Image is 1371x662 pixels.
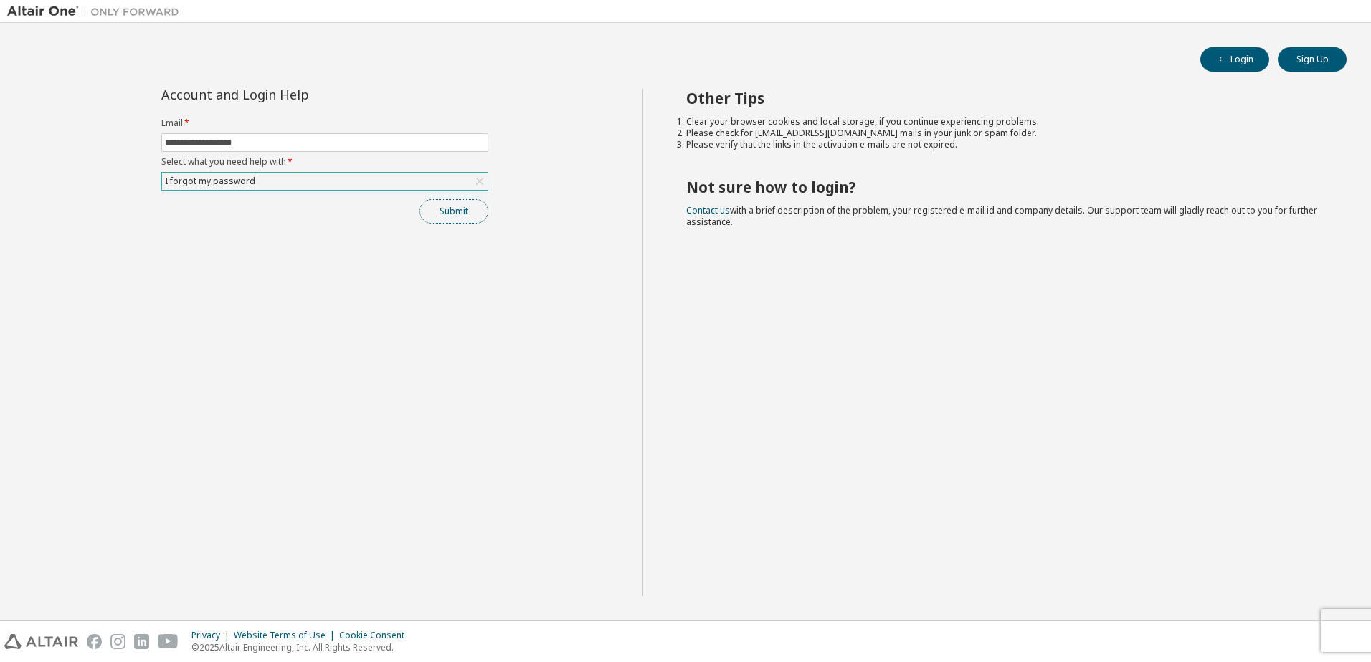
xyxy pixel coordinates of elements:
[161,156,488,168] label: Select what you need help with
[161,89,423,100] div: Account and Login Help
[419,199,488,224] button: Submit
[339,630,413,641] div: Cookie Consent
[87,634,102,649] img: facebook.svg
[686,116,1322,128] li: Clear your browser cookies and local storage, if you continue experiencing problems.
[162,173,488,190] div: I forgot my password
[1200,47,1269,72] button: Login
[686,139,1322,150] li: Please verify that the links in the activation e-mails are not expired.
[686,204,730,216] a: Contact us
[686,128,1322,139] li: Please check for [EMAIL_ADDRESS][DOMAIN_NAME] mails in your junk or spam folder.
[163,173,257,189] div: I forgot my password
[686,178,1322,196] h2: Not sure how to login?
[161,117,488,129] label: Email
[686,204,1317,228] span: with a brief description of the problem, your registered e-mail id and company details. Our suppo...
[1278,47,1347,72] button: Sign Up
[191,641,413,653] p: © 2025 Altair Engineering, Inc. All Rights Reserved.
[686,89,1322,107] h2: Other Tips
[191,630,234,641] div: Privacy
[134,634,149,649] img: linkedin.svg
[4,634,78,649] img: altair_logo.svg
[158,634,179,649] img: youtube.svg
[7,4,186,19] img: Altair One
[110,634,125,649] img: instagram.svg
[234,630,339,641] div: Website Terms of Use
